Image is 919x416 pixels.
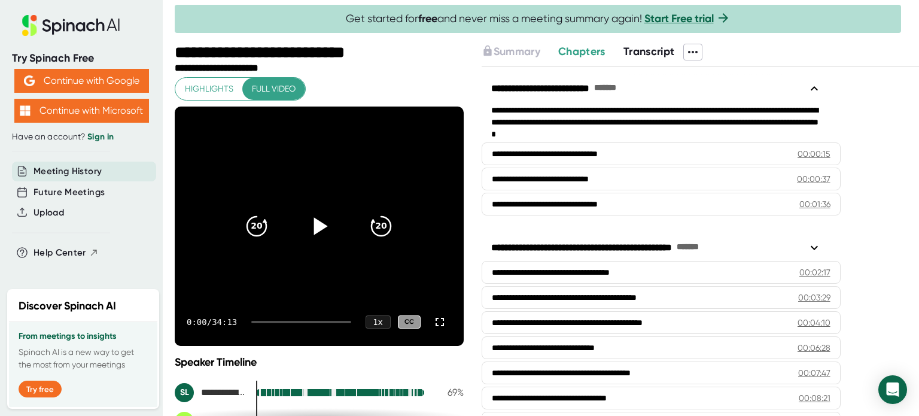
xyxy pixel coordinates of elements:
div: 00:02:17 [799,266,830,278]
div: 0:00 / 34:13 [187,317,237,327]
img: Aehbyd4JwY73AAAAAElFTkSuQmCC [24,75,35,86]
div: Open Intercom Messenger [878,375,907,404]
div: 1 x [366,315,391,329]
a: Sign in [87,132,114,142]
div: 00:07:47 [798,367,830,379]
div: Samuel Landaverde [175,383,247,402]
span: Full video [252,81,296,96]
button: Future Meetings [34,186,105,199]
div: Try Spinach Free [12,51,151,65]
button: Help Center [34,246,99,260]
button: Meeting History [34,165,102,178]
h2: Discover Spinach AI [19,298,116,314]
button: Try free [19,381,62,397]
div: 00:03:29 [798,291,830,303]
a: Start Free trial [644,12,714,25]
button: Summary [482,44,540,60]
button: Continue with Google [14,69,149,93]
div: 00:01:36 [799,198,830,210]
div: 00:00:37 [797,173,830,185]
span: Get started for and never miss a meeting summary again! [346,12,731,26]
button: Full video [242,78,305,100]
span: Summary [494,45,540,58]
span: Help Center [34,246,86,260]
b: free [418,12,437,25]
div: Have an account? [12,132,151,142]
button: Chapters [558,44,605,60]
button: Upload [34,206,64,220]
h3: From meetings to insights [19,332,148,341]
button: Transcript [623,44,675,60]
div: SL [175,383,194,402]
span: Chapters [558,45,605,58]
div: Upgrade to access [482,44,558,60]
span: Highlights [185,81,233,96]
div: 00:00:15 [798,148,830,160]
span: Transcript [623,45,675,58]
p: Spinach AI is a new way to get the most from your meetings [19,346,148,371]
button: Highlights [175,78,243,100]
div: CC [398,315,421,329]
div: 00:04:10 [798,317,830,329]
div: 00:06:28 [798,342,830,354]
div: 69 % [434,387,464,398]
div: 00:08:21 [799,392,830,404]
button: Continue with Microsoft [14,99,149,123]
div: Speaker Timeline [175,356,464,369]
